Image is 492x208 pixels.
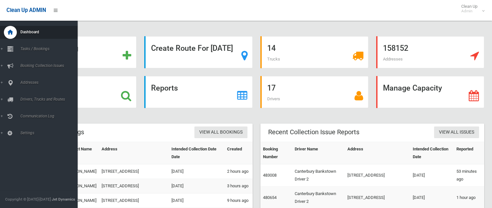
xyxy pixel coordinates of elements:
strong: 17 [267,83,276,93]
span: Tasks / Bookings [18,47,82,51]
a: Reports [144,76,252,108]
span: Trucks [267,57,280,61]
a: View All Bookings [194,126,247,138]
td: [STREET_ADDRESS] [99,193,169,208]
strong: 158152 [383,44,408,53]
th: Intended Collection Date [410,142,454,164]
a: 17 Drivers [260,76,368,108]
span: Booking Collection Issues [18,63,82,68]
header: Recent Collection Issue Reports [260,126,367,138]
th: Address [99,142,169,164]
span: Drivers [267,96,280,101]
a: 158152 Addresses [376,36,484,68]
strong: Manage Capacity [383,83,442,93]
span: Addresses [383,57,403,61]
strong: 14 [267,44,276,53]
a: 483008 [263,173,277,178]
th: Address [345,142,410,164]
td: 9 hours ago [224,193,252,208]
a: Search [28,76,137,108]
strong: Jet Dynamics [52,197,75,202]
th: Driver Name [292,142,344,164]
td: Canterbury Bankstown Driver 2 [292,164,344,187]
a: View All Issues [434,126,479,138]
td: [DATE] [169,164,224,179]
span: Dashboard [18,30,82,34]
span: Settings [18,131,82,135]
td: [PERSON_NAME] [63,164,99,179]
small: Admin [461,9,477,14]
a: Add Booking [28,36,137,68]
span: Communication Log [18,114,82,118]
span: Copyright © [DATE]-[DATE] [5,197,51,202]
td: [DATE] [169,193,224,208]
td: 3 hours ago [224,179,252,193]
th: Booking Number [260,142,292,164]
a: Manage Capacity [376,76,484,108]
strong: Create Route For [DATE] [151,44,233,53]
td: [DATE] [169,179,224,193]
strong: Reports [151,83,178,93]
a: 480654 [263,195,277,200]
th: Created [224,142,252,164]
th: Intended Collection Date Date [169,142,224,164]
td: [PERSON_NAME] [63,193,99,208]
span: Clean Up ADMIN [6,7,46,13]
td: [STREET_ADDRESS] [99,164,169,179]
td: 53 minutes ago [454,164,484,187]
a: Create Route For [DATE] [144,36,252,68]
span: Clean Up [458,4,484,14]
span: Addresses [18,80,82,85]
td: [PERSON_NAME] [63,179,99,193]
td: 2 hours ago [224,164,252,179]
th: Reported [454,142,484,164]
td: [STREET_ADDRESS] [99,179,169,193]
td: [STREET_ADDRESS] [345,164,410,187]
td: [DATE] [410,164,454,187]
span: Drivers, Trucks and Routes [18,97,82,102]
th: Contact Name [63,142,99,164]
a: 14 Trucks [260,36,368,68]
